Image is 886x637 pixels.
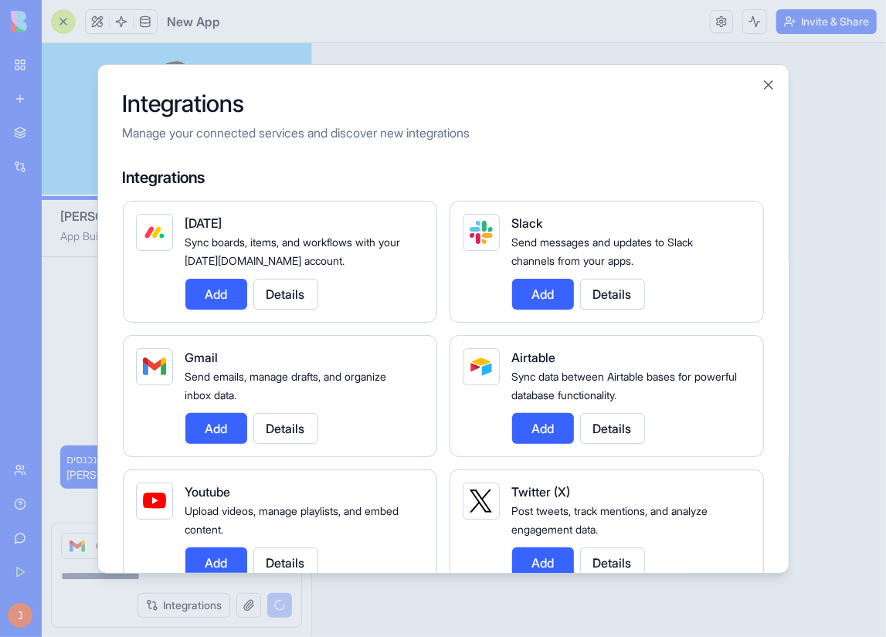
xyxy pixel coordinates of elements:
[512,413,574,444] button: Add
[253,547,318,578] button: Details
[512,235,694,267] span: Send messages and updates to Slack channels from your apps.
[512,504,708,536] span: Post tweets, track mentions, and analyze engagement data.
[185,215,222,231] span: [DATE]
[185,413,247,444] button: Add
[185,504,399,536] span: Upload videos, manage playlists, and embed content.
[123,90,764,117] h2: Integrations
[253,413,318,444] button: Details
[512,350,556,365] span: Airtable
[512,370,738,402] span: Sync data between Airtable bases for powerful database functionality.
[185,279,247,310] button: Add
[512,279,574,310] button: Add
[185,350,219,365] span: Gmail
[580,413,645,444] button: Details
[185,370,387,402] span: Send emails, manage drafts, and organize inbox data.
[185,484,231,500] span: Youtube
[580,279,645,310] button: Details
[123,167,764,188] h4: Integrations
[580,547,645,578] button: Details
[512,484,571,500] span: Twitter (X)
[512,215,543,231] span: Slack
[253,279,318,310] button: Details
[123,124,764,142] p: Manage your connected services and discover new integrations
[185,547,247,578] button: Add
[512,547,574,578] button: Add
[185,235,401,267] span: Sync boards, items, and workflows with your [DATE][DOMAIN_NAME] account.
